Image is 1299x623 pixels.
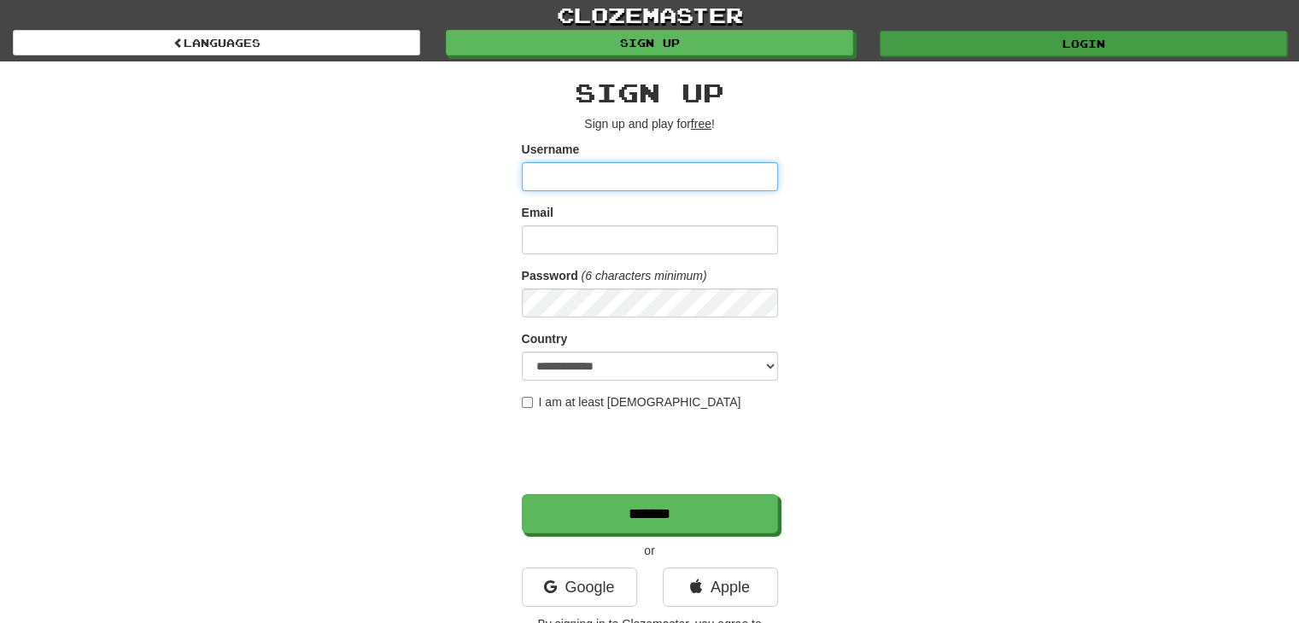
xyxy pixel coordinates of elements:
u: free [691,117,711,131]
em: (6 characters minimum) [582,269,707,282]
p: Sign up and play for ! [522,115,778,132]
label: I am at least [DEMOGRAPHIC_DATA] [522,393,741,410]
a: Login [880,31,1287,56]
p: or [522,542,778,559]
h2: Sign up [522,79,778,107]
label: Country [522,330,568,347]
a: Sign up [446,30,853,55]
a: Languages [13,30,420,55]
label: Password [522,267,578,284]
label: Username [522,141,580,158]
label: Email [522,204,553,221]
input: I am at least [DEMOGRAPHIC_DATA] [522,397,533,408]
a: Google [522,568,637,607]
a: Apple [663,568,778,607]
iframe: reCAPTCHA [522,419,781,486]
